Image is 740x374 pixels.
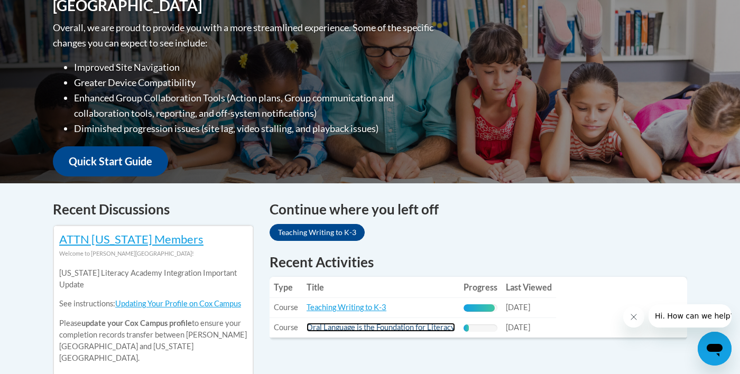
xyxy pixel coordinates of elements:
[307,323,455,332] a: Oral Language is the Foundation for Literacy
[53,199,254,220] h4: Recent Discussions
[115,299,241,308] a: Updating Your Profile on Cox Campus
[307,303,386,312] a: Teaching Writing to K-3
[623,306,644,328] iframe: Close message
[53,20,436,51] p: Overall, we are proud to provide you with a more streamlined experience. Some of the specific cha...
[6,7,86,16] span: Hi. How can we help?
[274,323,298,332] span: Course
[464,304,495,312] div: Progress, %
[53,146,168,176] a: Quick Start Guide
[74,121,436,136] li: Diminished progression issues (site lag, video stalling, and playback issues)
[506,303,530,312] span: [DATE]
[74,90,436,121] li: Enhanced Group Collaboration Tools (Action plans, Group communication and collaboration tools, re...
[464,324,469,332] div: Progress, %
[59,298,247,310] p: See instructions:
[59,248,247,259] div: Welcome to [PERSON_NAME][GEOGRAPHIC_DATA]!
[59,259,247,372] div: Please to ensure your completion records transfer between [PERSON_NAME][GEOGRAPHIC_DATA] and [US_...
[59,232,203,246] a: ATTN [US_STATE] Members
[506,323,530,332] span: [DATE]
[270,224,365,241] a: Teaching Writing to K-3
[270,277,302,298] th: Type
[270,253,687,272] h1: Recent Activities
[274,303,298,312] span: Course
[270,199,687,220] h4: Continue where you left off
[698,332,732,366] iframe: Button to launch messaging window
[459,277,502,298] th: Progress
[302,277,459,298] th: Title
[74,60,436,75] li: Improved Site Navigation
[81,319,192,328] b: update your Cox Campus profile
[59,267,247,291] p: [US_STATE] Literacy Academy Integration Important Update
[74,75,436,90] li: Greater Device Compatibility
[649,304,732,328] iframe: Message from company
[502,277,556,298] th: Last Viewed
